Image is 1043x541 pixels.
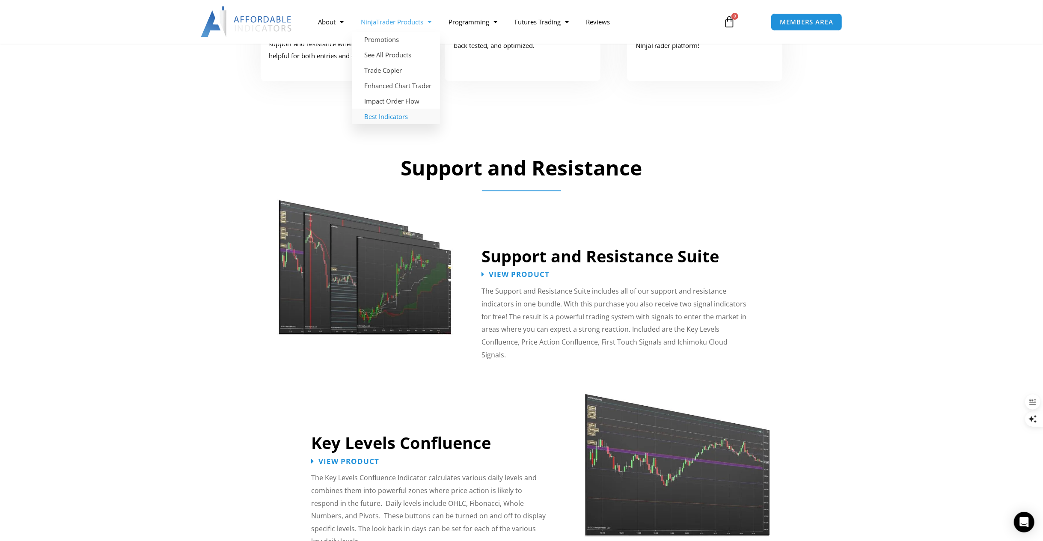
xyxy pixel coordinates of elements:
a: View Product [481,270,550,278]
a: MEMBERS AREA [771,13,842,31]
p: The Support and Resistance Suite includes all of our support and resistance indicators in one bun... [481,285,753,361]
a: View Product [311,458,379,465]
h2: Support and Resistance [259,155,785,181]
a: NinjaTrader Products [352,12,440,32]
a: About [309,12,352,32]
a: Reviews [577,12,618,32]
a: Support and Resistance Suite [481,245,719,267]
a: Programming [440,12,506,32]
a: Futures Trading [506,12,577,32]
nav: Menu [309,12,713,32]
span: View Product [318,458,379,465]
img: Key Levels | Affordable Indicators – NinjaTrader [584,379,770,539]
div: Open Intercom Messenger [1014,512,1034,532]
span: 0 [731,13,738,20]
a: Impact Order Flow [352,93,440,109]
a: Trade Copier [352,62,440,78]
ul: NinjaTrader Products [352,32,440,124]
span: MEMBERS AREA [780,19,833,25]
a: Promotions [352,32,440,47]
a: 0 [710,9,748,34]
a: See All Products [352,47,440,62]
span: View Product [489,270,550,278]
img: LogoAI | Affordable Indicators – NinjaTrader [201,6,293,37]
a: Enhanced Chart Trader [352,78,440,93]
a: Key Levels Confluence [311,431,491,454]
a: Best Indicators [352,109,440,124]
img: Support and Resistance Suite 1 | Affordable Indicators – NinjaTrader [277,184,454,335]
